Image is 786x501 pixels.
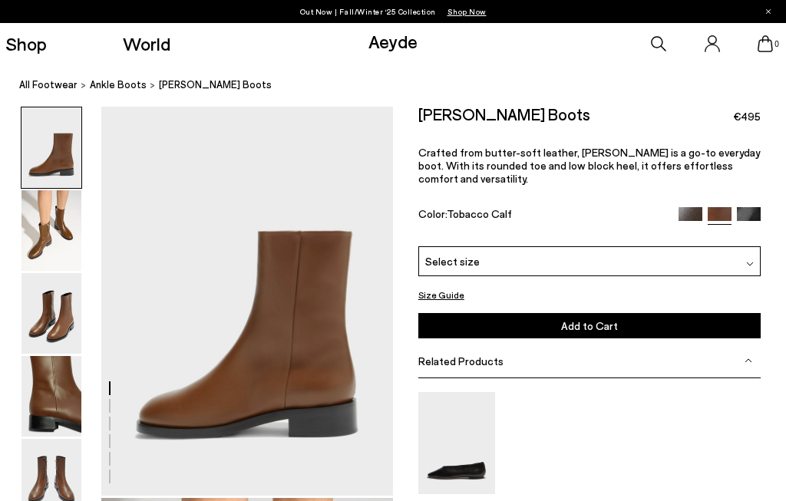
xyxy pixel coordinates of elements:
a: 0 [758,35,773,52]
img: Vincent Ankle Boots - Image 2 [21,190,81,271]
a: ankle boots [90,77,147,93]
a: World [123,35,170,53]
span: €495 [733,109,761,124]
button: Size Guide [418,287,464,302]
span: Add to Cart [561,319,618,332]
h2: [PERSON_NAME] Boots [418,107,590,122]
span: [PERSON_NAME] Boots [159,77,272,93]
a: Aeyde [368,30,418,52]
span: Navigate to /collections/new-in [447,7,487,16]
img: svg%3E [745,357,752,364]
img: svg%3E [746,260,754,268]
a: Shop [5,35,47,53]
a: All Footwear [19,77,78,93]
span: Crafted from butter-soft leather, [PERSON_NAME] is a go-to everyday boot. With its rounded toe an... [418,146,760,185]
img: Vincent Ankle Boots - Image 1 [21,107,81,188]
div: Color: [418,207,668,225]
img: Vincent Ankle Boots - Image 3 [21,273,81,354]
p: Out Now | Fall/Winter ‘25 Collection [300,4,487,19]
img: Kirsten Ballet Flats [418,392,495,494]
span: Related Products [418,354,504,368]
span: ankle boots [90,78,147,91]
span: Select size [425,253,480,269]
button: Add to Cart [418,313,761,338]
span: Tobacco Calf [447,207,512,220]
img: Vincent Ankle Boots - Image 4 [21,356,81,437]
nav: breadcrumb [19,64,786,107]
span: 0 [773,40,781,48]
